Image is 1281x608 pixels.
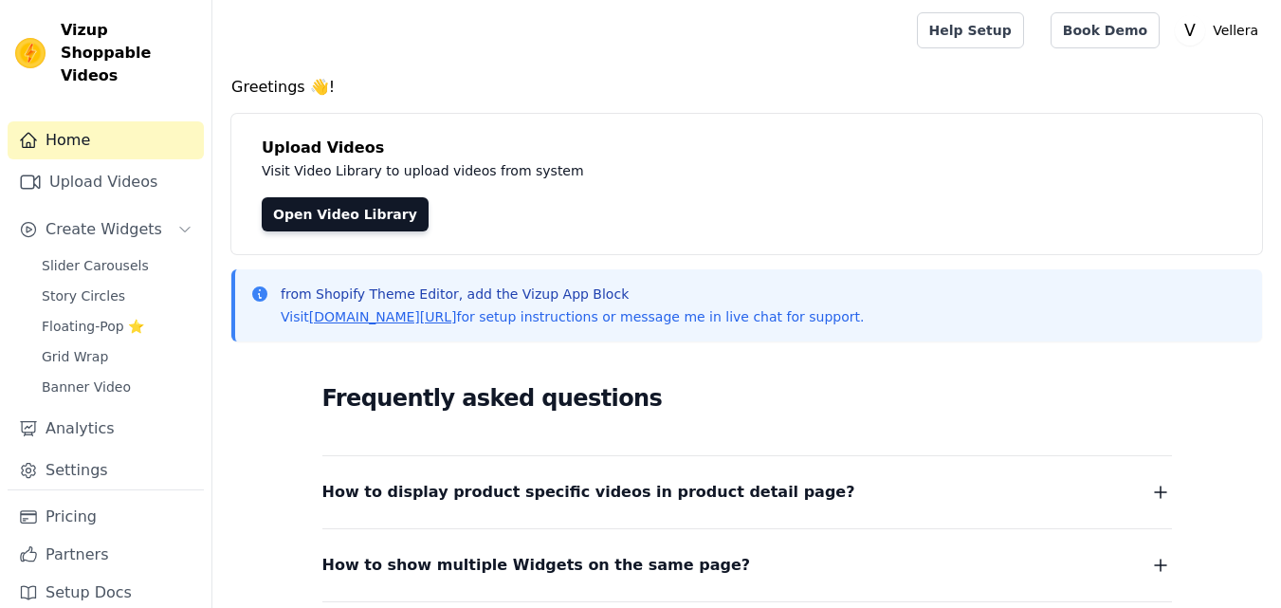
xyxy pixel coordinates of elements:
[231,76,1262,99] h4: Greetings 👋!
[262,159,1111,182] p: Visit Video Library to upload videos from system
[42,256,149,275] span: Slider Carousels
[42,286,125,305] span: Story Circles
[46,218,162,241] span: Create Widgets
[1175,13,1266,47] button: V Vellera
[1051,12,1160,48] a: Book Demo
[30,283,204,309] a: Story Circles
[262,197,429,231] a: Open Video Library
[322,479,855,506] span: How to display product specific videos in product detail page?
[322,552,751,579] span: How to show multiple Widgets on the same page?
[322,379,1172,417] h2: Frequently asked questions
[8,410,204,448] a: Analytics
[322,552,1172,579] button: How to show multiple Widgets on the same page?
[15,38,46,68] img: Vizup
[1184,21,1196,40] text: V
[30,313,204,340] a: Floating-Pop ⭐
[309,309,457,324] a: [DOMAIN_NAME][URL]
[42,317,144,336] span: Floating-Pop ⭐
[8,121,204,159] a: Home
[8,211,204,249] button: Create Widgets
[61,19,196,87] span: Vizup Shoppable Videos
[322,479,1172,506] button: How to display product specific videos in product detail page?
[917,12,1024,48] a: Help Setup
[30,374,204,400] a: Banner Video
[42,347,108,366] span: Grid Wrap
[262,137,1232,159] h4: Upload Videos
[42,378,131,396] span: Banner Video
[281,285,864,304] p: from Shopify Theme Editor, add the Vizup App Block
[1205,13,1266,47] p: Vellera
[8,163,204,201] a: Upload Videos
[30,343,204,370] a: Grid Wrap
[8,451,204,489] a: Settings
[8,498,204,536] a: Pricing
[8,536,204,574] a: Partners
[281,307,864,326] p: Visit for setup instructions or message me in live chat for support.
[30,252,204,279] a: Slider Carousels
